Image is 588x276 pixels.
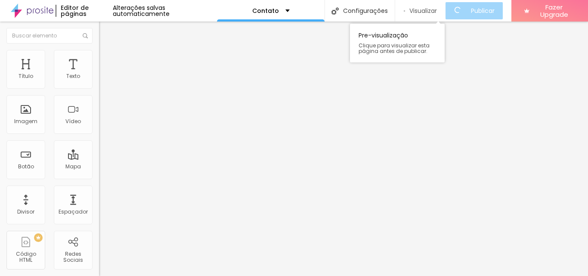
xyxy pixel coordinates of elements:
span: Fazer Upgrade [533,3,575,19]
span: Visualizar [409,7,437,14]
div: Imagem [14,118,37,124]
img: view-1.svg [404,7,405,15]
img: Icone [83,33,88,38]
div: Texto [66,73,80,79]
div: Código HTML [9,251,43,264]
p: Contato [252,8,279,14]
img: Icone [331,7,339,15]
button: Publicar [446,2,503,19]
button: Visualizar [395,2,446,19]
span: Publicar [471,7,495,14]
div: Editor de páginas [56,5,113,17]
div: Vídeo [65,118,81,124]
input: Buscar elemento [6,28,93,43]
span: Clique para visualizar esta página antes de publicar. [359,43,436,54]
div: Redes Sociais [56,251,90,264]
div: Alterações salvas automaticamente [113,5,217,17]
div: Espaçador [59,209,88,215]
div: Pre-visualização [350,24,445,62]
div: Título [19,73,33,79]
div: Mapa [65,164,81,170]
div: Divisor [17,209,34,215]
div: Botão [18,164,34,170]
